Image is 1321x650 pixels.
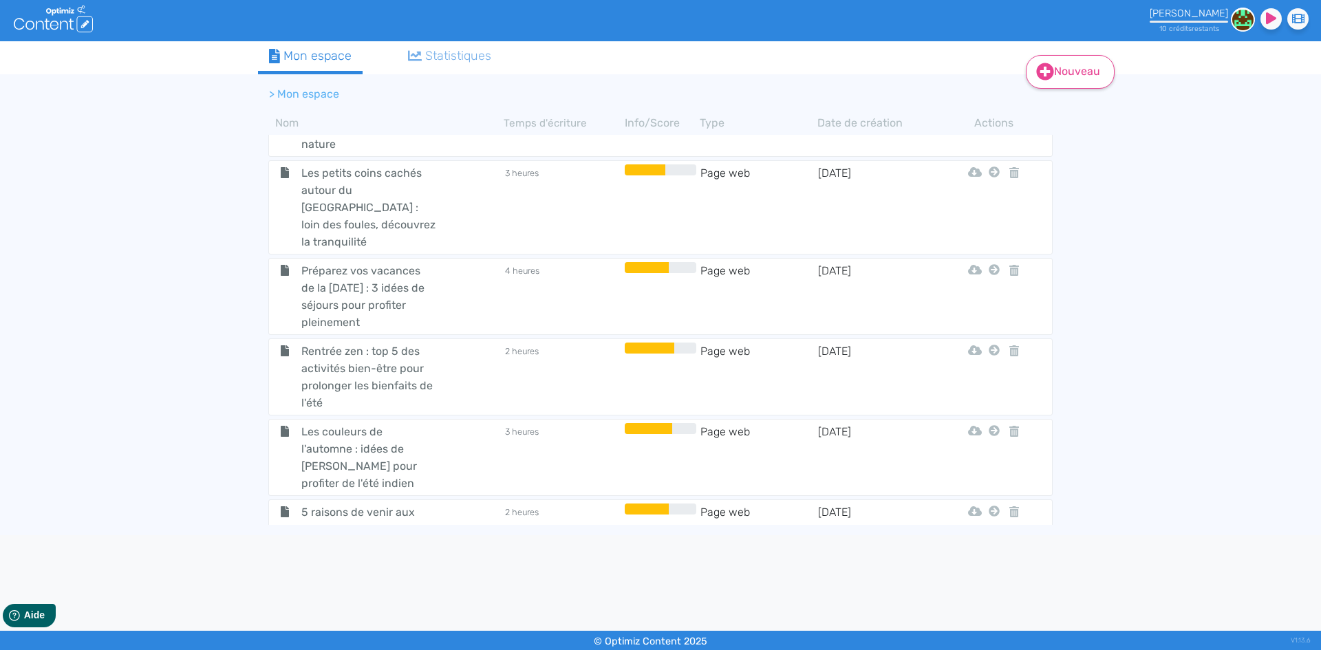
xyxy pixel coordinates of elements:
li: > Mon espace [269,86,339,102]
img: c196cae49c909dfeeae31401f57600bd [1231,8,1255,32]
td: Page web [700,343,817,411]
td: [DATE] [817,503,935,572]
th: Type [700,115,817,131]
span: Rentrée zen : top 5 des activités bien-être pour prolonger les bienfaits de l'été [291,343,446,411]
th: Nom [268,115,504,131]
th: Temps d'écriture [504,115,621,131]
span: 5 raisons de venir aux Sources du [GEOGRAPHIC_DATA] en automne (et pas en été !) [291,503,446,572]
td: [DATE] [817,423,935,492]
td: Page web [700,503,817,572]
td: [DATE] [817,262,935,331]
td: [DATE] [817,343,935,411]
span: s [1216,24,1219,33]
span: Préparez vos vacances de la [DATE] : 3 idées de séjours pour profiter pleinement [291,262,446,331]
nav: breadcrumb [258,78,946,111]
td: Page web [700,423,817,492]
a: Statistiques [397,41,503,71]
div: Mon espace [269,47,352,65]
td: 2 heures [504,343,621,411]
td: 2 heures [504,503,621,572]
td: 4 heures [504,262,621,331]
small: © Optimiz Content 2025 [594,636,707,647]
a: Mon espace [258,41,363,74]
th: Date de création [817,115,935,131]
span: Les petits coins cachés autour du [GEOGRAPHIC_DATA] : loin des foules, découvrez la tranquilité [291,164,446,250]
th: Actions [985,115,1003,131]
th: Info/Score [621,115,700,131]
div: [PERSON_NAME] [1150,8,1228,19]
a: Nouveau [1026,55,1115,89]
td: 3 heures [504,423,621,492]
td: Page web [700,262,817,331]
td: [DATE] [817,164,935,250]
span: Les couleurs de l'automne : idées de [PERSON_NAME] pour profiter de l'été indien [291,423,446,492]
span: s [1188,24,1192,33]
small: 10 crédit restant [1159,24,1219,33]
div: Statistiques [408,47,492,65]
td: 3 heures [504,164,621,250]
td: Page web [700,164,817,250]
div: V1.13.6 [1291,631,1311,650]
